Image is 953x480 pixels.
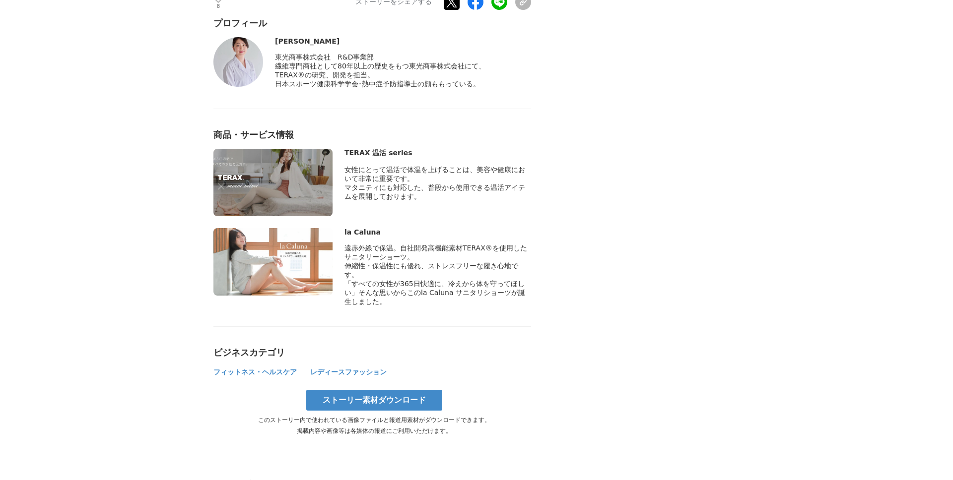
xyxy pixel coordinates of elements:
[344,149,531,158] div: TERAX 温活 series
[275,80,480,88] span: 日本スポーツ健康科学学会･熱中症予防指導士の顔ももっている。
[344,244,527,261] span: 遠赤外線で保温。自社開発高機能素材TERAX®を使用したサニタリーショーツ。
[310,370,387,375] a: レディースファッション
[213,4,223,9] p: 8
[275,71,374,79] span: TERAX®︎の研究、開発を担当。
[213,370,298,375] a: フィットネス・ヘルスケア
[344,262,518,279] span: 伸縮性・保温性にも優れ、ストレスフリーな履き心地です。
[344,280,525,305] span: 「すべての女性が365日快適に、冷えから体を守ってほしい」そんな思いからこのla Caluna サニタリショーツが誕生しました。
[213,149,333,216] img: thumbnail_03cbb5e0-3f44-11ef-81bf-eb026fd4766b.png
[344,183,525,200] span: マタニティにも対応した、普段から使用できる温活アイテムを展開しております。
[213,17,531,29] div: プロフィール
[213,129,531,141] div: 商品・サービス情報
[213,37,263,87] img: thumbnail_fba68de0-3f42-11ef-bdf5-13e55c6a7bbc.jpg
[213,228,333,296] img: thumbnail_4fd62130-3f45-11ef-935e-0700994565b8.png
[213,415,535,436] p: このストーリー内で使われている画像ファイルと報道用素材がダウンロードできます。 掲載内容や画像等は各媒体の報道にご利用いただけます。
[275,53,374,61] span: 東光商事株式会社 R&D事業部
[275,62,485,70] span: 繊維専門商社として80年以上の歴史をもつ東光商事株式会社にて、
[310,368,387,376] span: レディースファッション
[275,37,531,45] div: [PERSON_NAME]
[213,347,531,359] div: ビジネスカテゴリ
[344,228,531,236] div: la Caluna
[306,390,442,411] a: ストーリー素材ダウンロード
[213,368,297,376] span: フィットネス・ヘルスケア
[344,166,525,182] span: 女性にとって温活で体温を上げることは、美容や健康において非常に重要です。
